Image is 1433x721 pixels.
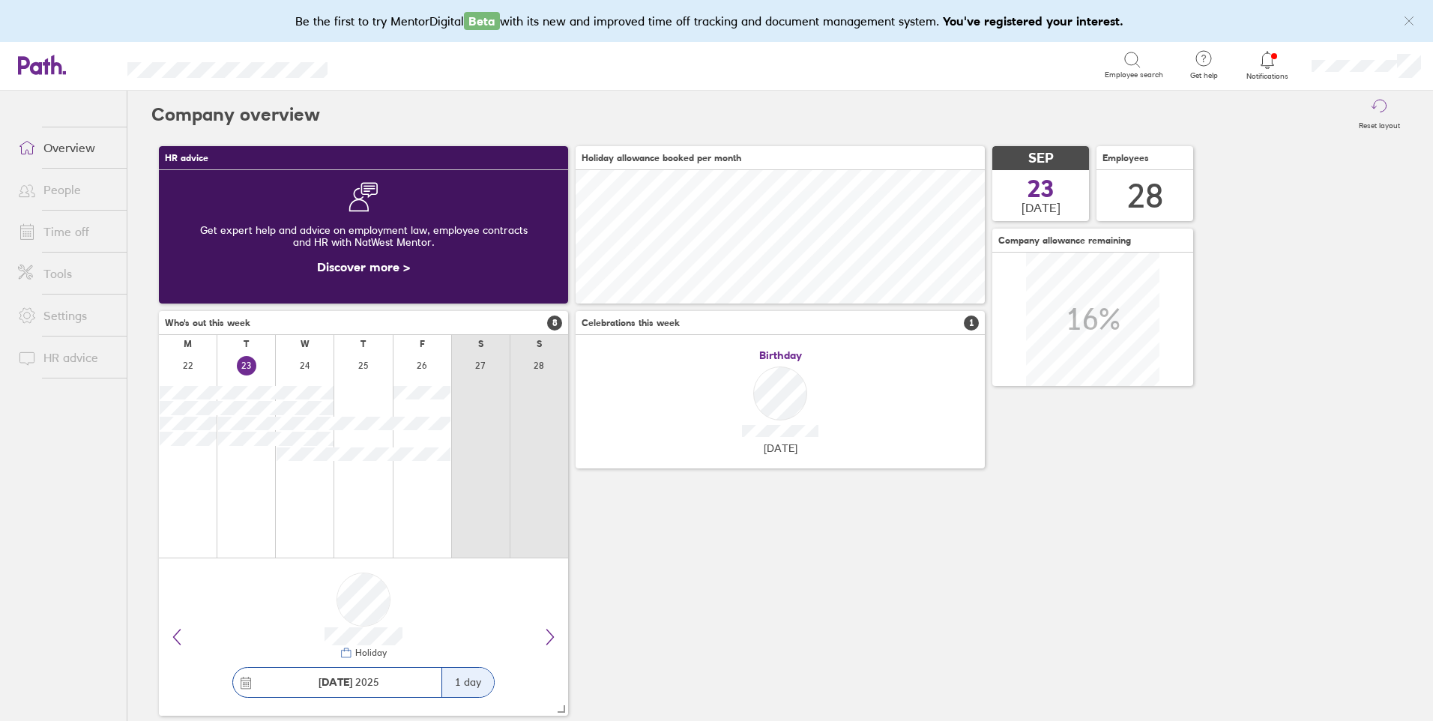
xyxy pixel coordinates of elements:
a: Settings [6,301,127,331]
span: 1 [964,316,979,331]
span: [DATE] [764,442,797,454]
a: People [6,175,127,205]
div: Be the first to try MentorDigital with its new and improved time off tracking and document manage... [295,12,1138,30]
span: [DATE] [1022,201,1061,214]
span: Who's out this week [165,318,250,328]
a: Notifications [1243,49,1292,81]
div: 1 day [441,668,494,697]
a: Time off [6,217,127,247]
b: You've registered your interest. [943,13,1123,28]
div: F [420,339,425,349]
a: Overview [6,133,127,163]
div: Holiday [352,648,387,658]
span: Celebrations this week [582,318,680,328]
span: Notifications [1243,72,1292,81]
div: 28 [1127,177,1163,215]
span: Get help [1180,71,1228,80]
div: T [360,339,366,349]
div: M [184,339,192,349]
span: 8 [547,316,562,331]
a: Tools [6,259,127,289]
button: Reset layout [1350,91,1409,139]
span: HR advice [165,153,208,163]
span: 2025 [319,676,379,688]
div: S [478,339,483,349]
span: Holiday allowance booked per month [582,153,741,163]
div: Get expert help and advice on employment law, employee contracts and HR with NatWest Mentor. [171,212,556,260]
div: Search [368,58,406,71]
label: Reset layout [1350,117,1409,130]
span: Company allowance remaining [998,235,1131,246]
span: Employees [1102,153,1149,163]
div: S [537,339,542,349]
a: HR advice [6,343,127,372]
span: Employee search [1105,70,1163,79]
h2: Company overview [151,91,320,139]
span: 23 [1028,177,1055,201]
div: T [244,339,249,349]
div: W [301,339,310,349]
strong: [DATE] [319,675,352,689]
a: Discover more > [317,259,410,274]
span: SEP [1028,151,1054,166]
span: Birthday [759,349,802,361]
span: Beta [464,12,500,30]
